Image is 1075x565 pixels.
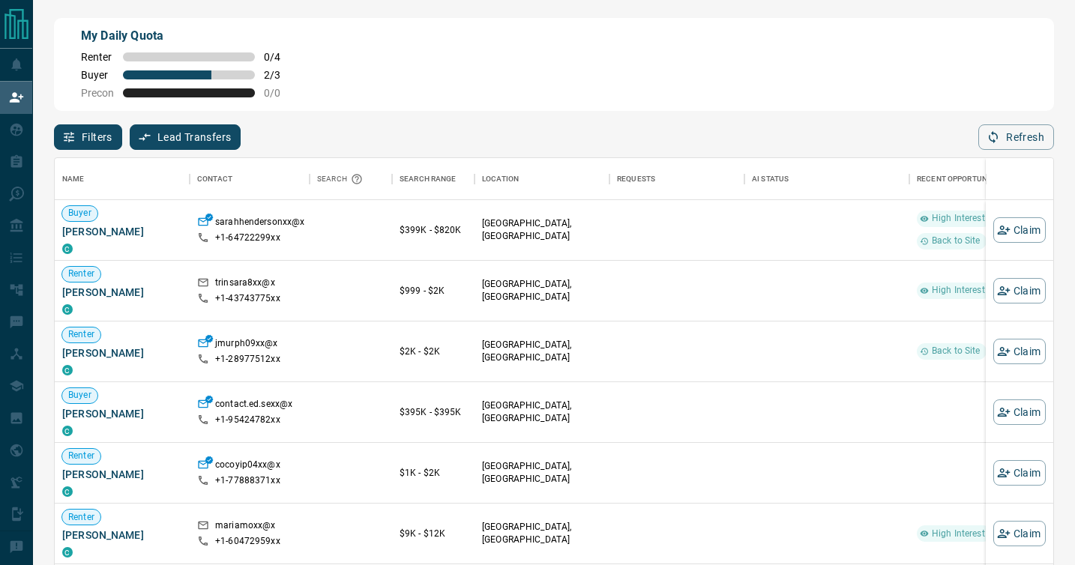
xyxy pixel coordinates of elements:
[993,460,1046,486] button: Claim
[926,345,987,357] span: Back to Site
[62,328,100,341] span: Renter
[609,158,744,200] div: Requests
[475,158,609,200] div: Location
[62,365,73,375] div: condos.ca
[215,353,280,366] p: +1- 28977512xx
[400,345,467,358] p: $2K - $2K
[392,158,475,200] div: Search Range
[264,87,297,99] span: 0 / 0
[62,426,73,436] div: condos.ca
[62,486,73,497] div: condos.ca
[482,521,602,546] p: [GEOGRAPHIC_DATA], [GEOGRAPHIC_DATA]
[62,244,73,254] div: condos.ca
[482,339,602,364] p: [GEOGRAPHIC_DATA], [GEOGRAPHIC_DATA]
[62,511,100,524] span: Renter
[264,51,297,63] span: 0 / 4
[62,389,97,402] span: Buyer
[215,459,280,474] p: cocoyip04xx@x
[215,337,278,353] p: jmurph09xx@x
[62,304,73,315] div: condos.ca
[482,278,602,303] p: [GEOGRAPHIC_DATA], [GEOGRAPHIC_DATA]
[926,284,991,297] span: High Interest
[215,474,280,487] p: +1- 77888371xx
[215,398,292,414] p: contact.ed.sexx@x
[993,217,1046,243] button: Claim
[215,414,280,426] p: +1- 95424782xx
[917,158,1027,200] div: Recent Opportunities (30d)
[993,521,1046,546] button: Claim
[62,285,182,300] span: [PERSON_NAME]
[978,124,1054,150] button: Refresh
[215,519,275,535] p: mariamoxx@x
[54,124,122,150] button: Filters
[62,450,100,462] span: Renter
[993,399,1046,425] button: Claim
[190,158,310,200] div: Contact
[215,277,275,292] p: trinsara8xx@x
[130,124,241,150] button: Lead Transfers
[400,284,467,297] p: $999 - $2K
[617,158,655,200] div: Requests
[482,399,602,425] p: [GEOGRAPHIC_DATA], [GEOGRAPHIC_DATA]
[215,292,280,305] p: +1- 43743775xx
[215,535,280,548] p: +1- 60472959xx
[264,69,297,81] span: 2 / 3
[482,158,519,200] div: Location
[400,158,457,200] div: Search Range
[197,158,232,200] div: Contact
[926,235,987,247] span: Back to Site
[81,27,297,45] p: My Daily Quota
[81,87,114,99] span: Precon
[909,158,1059,200] div: Recent Opportunities (30d)
[62,547,73,558] div: condos.ca
[752,158,789,200] div: AI Status
[81,69,114,81] span: Buyer
[215,216,304,232] p: sarahhendersonxx@x
[62,268,100,280] span: Renter
[926,212,991,225] span: High Interest
[744,158,909,200] div: AI Status
[81,51,114,63] span: Renter
[317,158,367,200] div: Search
[482,460,602,486] p: [GEOGRAPHIC_DATA], [GEOGRAPHIC_DATA]
[926,528,991,540] span: High Interest
[400,405,467,419] p: $395K - $395K
[482,217,602,243] p: [GEOGRAPHIC_DATA], [GEOGRAPHIC_DATA]
[400,466,467,480] p: $1K - $2K
[62,345,182,360] span: [PERSON_NAME]
[62,528,182,543] span: [PERSON_NAME]
[62,207,97,220] span: Buyer
[55,158,190,200] div: Name
[993,278,1046,303] button: Claim
[62,467,182,482] span: [PERSON_NAME]
[62,224,182,239] span: [PERSON_NAME]
[62,406,182,421] span: [PERSON_NAME]
[400,527,467,540] p: $9K - $12K
[993,339,1046,364] button: Claim
[215,232,280,244] p: +1- 64722299xx
[62,158,85,200] div: Name
[400,223,467,237] p: $399K - $820K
